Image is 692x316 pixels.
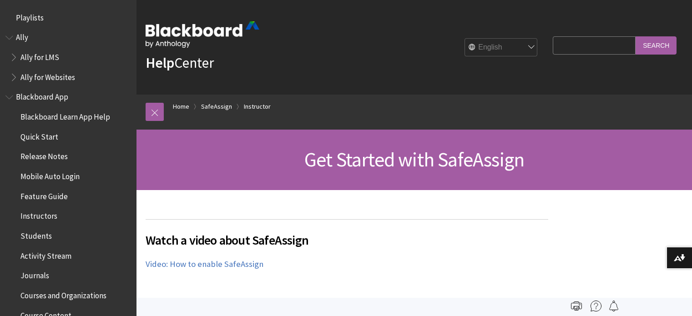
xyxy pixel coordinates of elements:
[5,10,131,25] nav: Book outline for Playlists
[20,189,68,201] span: Feature Guide
[16,30,28,42] span: Ally
[20,288,106,300] span: Courses and Organizations
[636,36,677,54] input: Search
[173,101,189,112] a: Home
[146,54,174,72] strong: Help
[5,30,131,85] nav: Book outline for Anthology Ally Help
[20,248,71,261] span: Activity Stream
[20,209,57,221] span: Instructors
[571,301,582,311] img: Print
[20,149,68,161] span: Release Notes
[20,129,58,141] span: Quick Start
[608,301,619,311] img: Follow this page
[201,101,232,112] a: SafeAssign
[16,90,68,102] span: Blackboard App
[20,70,75,82] span: Ally for Websites
[146,259,263,270] a: Video: How to enable SafeAssign
[591,301,601,311] img: More help
[20,50,59,62] span: Ally for LMS
[244,101,271,112] a: Instructor
[304,147,524,172] span: Get Started with SafeAssign
[146,231,548,250] span: Watch a video about SafeAssign
[20,169,80,181] span: Mobile Auto Login
[146,54,214,72] a: HelpCenter
[146,21,259,48] img: Blackboard by Anthology
[465,39,538,57] select: Site Language Selector
[20,109,110,121] span: Blackboard Learn App Help
[20,228,52,241] span: Students
[16,10,44,22] span: Playlists
[20,268,49,281] span: Journals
